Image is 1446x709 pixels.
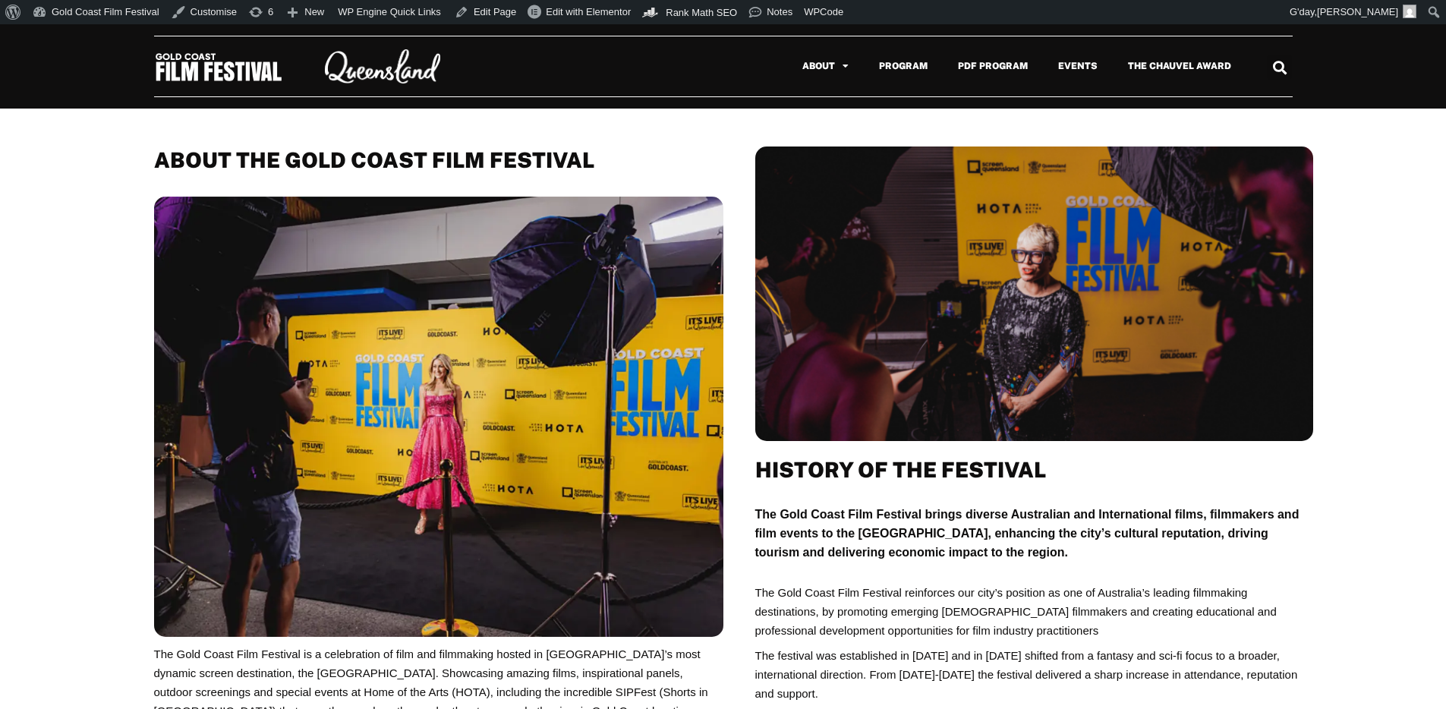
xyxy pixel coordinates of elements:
[755,456,1313,484] h2: History of the Festival
[755,646,1313,703] p: The festival was established in [DATE] and in [DATE] shifted from a fantasy and sci-fi focus to a...
[755,505,1313,562] p: The Gold Coast Film Festival brings diverse Australian and International films, filmmakers and fi...
[943,49,1043,84] a: PDF Program
[755,583,1313,640] p: The Gold Coast Film Festival reinforces our city’s position as one of Australia’s leading filmmak...
[1043,49,1113,84] a: Events
[666,7,737,18] span: Rank Math SEO
[1267,55,1292,80] div: Search
[476,49,1246,84] nav: Menu
[1113,49,1246,84] a: The Chauvel Award
[787,49,864,84] a: About
[546,6,631,17] span: Edit with Elementor
[154,147,723,174] h2: About THE GOLD COAST FILM FESTIVAL​
[864,49,943,84] a: Program
[1317,6,1398,17] span: [PERSON_NAME]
